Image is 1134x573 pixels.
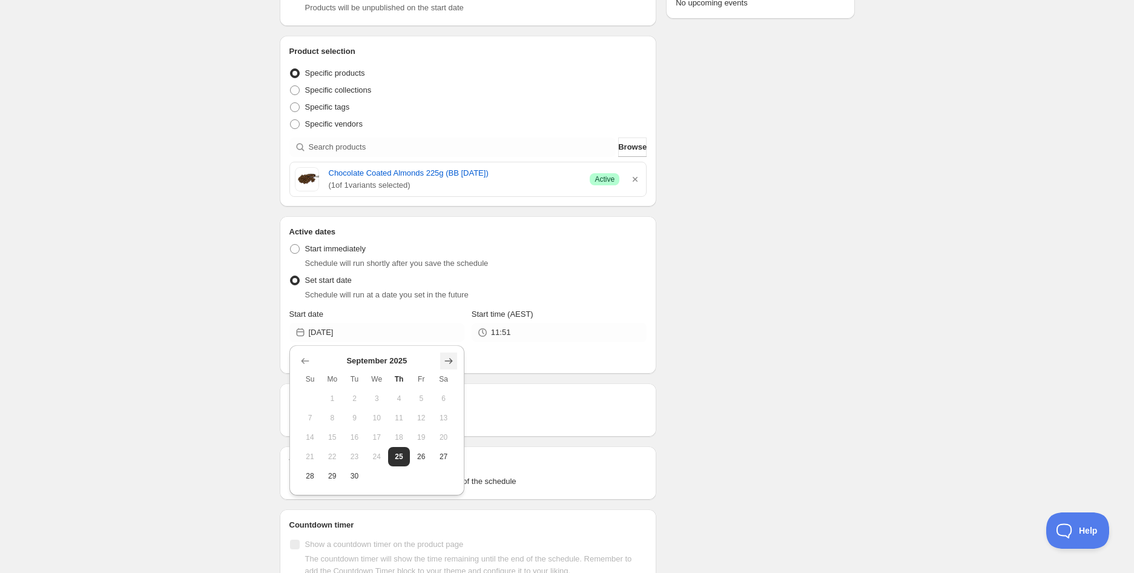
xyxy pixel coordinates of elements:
button: Wednesday September 17 2025 [366,428,388,447]
span: Specific tags [305,102,350,111]
button: Monday September 29 2025 [321,466,343,486]
span: Products will be unpublished on the start date [305,3,464,12]
span: 21 [304,452,317,462]
button: Tuesday September 16 2025 [343,428,366,447]
span: 8 [326,413,338,423]
button: Wednesday September 24 2025 [366,447,388,466]
h2: Countdown timer [289,519,647,531]
span: 9 [348,413,361,423]
button: Friday September 5 2025 [410,389,432,408]
span: We [371,374,383,384]
span: 30 [348,471,361,481]
h2: Product selection [289,45,647,58]
img: Chocolate Coated Almonds 225g (EXP 13 - 07 - 24) - Jumbo [295,167,319,191]
th: Tuesday [343,369,366,389]
a: Chocolate Coated Almonds 225g (BB [DATE]) [329,167,581,179]
span: Fr [415,374,427,384]
button: Saturday September 13 2025 [432,408,455,428]
span: Tu [348,374,361,384]
span: 14 [304,432,317,442]
button: Monday September 22 2025 [321,447,343,466]
button: Thursday September 4 2025 [388,389,410,408]
button: Sunday September 21 2025 [299,447,321,466]
button: Thursday September 11 2025 [388,408,410,428]
span: 4 [393,394,406,403]
span: Sa [437,374,450,384]
button: Friday September 26 2025 [410,447,432,466]
th: Wednesday [366,369,388,389]
button: Show previous month, August 2025 [297,353,314,369]
span: 3 [371,394,383,403]
span: Schedule will run at a date you set in the future [305,290,469,299]
span: 1 [326,394,338,403]
span: 15 [326,432,338,442]
th: Friday [410,369,432,389]
span: 13 [437,413,450,423]
button: Show next month, October 2025 [440,353,457,369]
span: Browse [618,141,647,153]
th: Saturday [432,369,455,389]
iframe: Toggle Customer Support [1046,512,1110,549]
button: Today Thursday September 25 2025 [388,447,410,466]
span: Active [595,174,615,184]
button: Friday September 12 2025 [410,408,432,428]
span: 18 [393,432,406,442]
span: 5 [415,394,427,403]
span: Show a countdown timer on the product page [305,540,464,549]
span: Specific collections [305,85,372,94]
span: 6 [437,394,450,403]
th: Thursday [388,369,410,389]
button: Tuesday September 9 2025 [343,408,366,428]
button: Monday September 1 2025 [321,389,343,408]
button: Thursday September 18 2025 [388,428,410,447]
span: Set start date [305,276,352,285]
button: Monday September 15 2025 [321,428,343,447]
span: 7 [304,413,317,423]
button: Wednesday September 10 2025 [366,408,388,428]
button: Tuesday September 2 2025 [343,389,366,408]
span: 10 [371,413,383,423]
h2: Tags [289,456,647,468]
button: Browse [618,137,647,157]
button: Sunday September 14 2025 [299,428,321,447]
span: 16 [348,432,361,442]
span: Start time (AEST) [472,310,533,319]
span: 26 [415,452,427,462]
h2: Repeating [289,393,647,405]
span: 27 [437,452,450,462]
span: 11 [393,413,406,423]
span: 17 [371,432,383,442]
button: Saturday September 27 2025 [432,447,455,466]
th: Monday [321,369,343,389]
button: Friday September 19 2025 [410,428,432,447]
span: 25 [393,452,406,462]
span: 29 [326,471,338,481]
span: ( 1 of 1 variants selected) [329,179,581,191]
span: Specific vendors [305,119,363,128]
span: 12 [415,413,427,423]
span: Su [304,374,317,384]
h2: Active dates [289,226,647,238]
span: 28 [304,471,317,481]
button: Sunday September 28 2025 [299,466,321,486]
input: Search products [309,137,616,157]
span: Schedule will run shortly after you save the schedule [305,259,489,268]
th: Sunday [299,369,321,389]
span: 23 [348,452,361,462]
span: 20 [437,432,450,442]
span: 19 [415,432,427,442]
span: Mo [326,374,338,384]
span: 2 [348,394,361,403]
span: Start date [289,310,323,319]
span: 24 [371,452,383,462]
button: Sunday September 7 2025 [299,408,321,428]
button: Wednesday September 3 2025 [366,389,388,408]
span: Specific products [305,68,365,78]
span: Start immediately [305,244,366,253]
button: Saturday September 20 2025 [432,428,455,447]
button: Tuesday September 30 2025 [343,466,366,486]
span: 22 [326,452,338,462]
button: Saturday September 6 2025 [432,389,455,408]
button: Monday September 8 2025 [321,408,343,428]
button: Tuesday September 23 2025 [343,447,366,466]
